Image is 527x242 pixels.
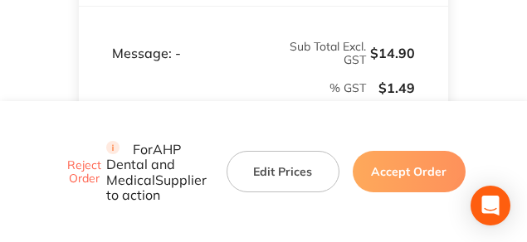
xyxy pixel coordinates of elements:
div: Open Intercom Messenger [471,186,510,225]
p: For AHP Dental and Medical Supplier to action [106,140,207,202]
p: Sub Total Excl. GST [265,40,366,66]
p: % GST [80,81,366,94]
p: $14.90 [368,46,415,60]
button: Accept Order [353,151,466,192]
td: Message: - [79,6,263,67]
button: Reject Order [62,157,106,186]
p: $1.49 [368,80,415,95]
button: Edit Prices [227,151,339,192]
